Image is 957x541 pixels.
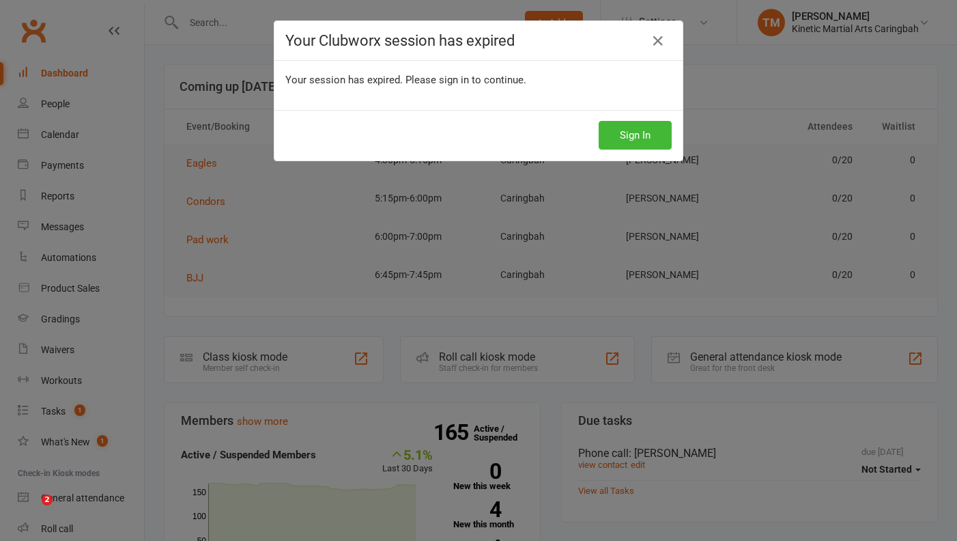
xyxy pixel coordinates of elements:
button: Sign In [599,121,672,150]
a: Close [647,30,669,52]
h4: Your Clubworx session has expired [285,32,672,49]
span: 2 [42,495,53,505]
span: Your session has expired. Please sign in to continue. [285,74,526,86]
iframe: Intercom live chat [14,495,46,527]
